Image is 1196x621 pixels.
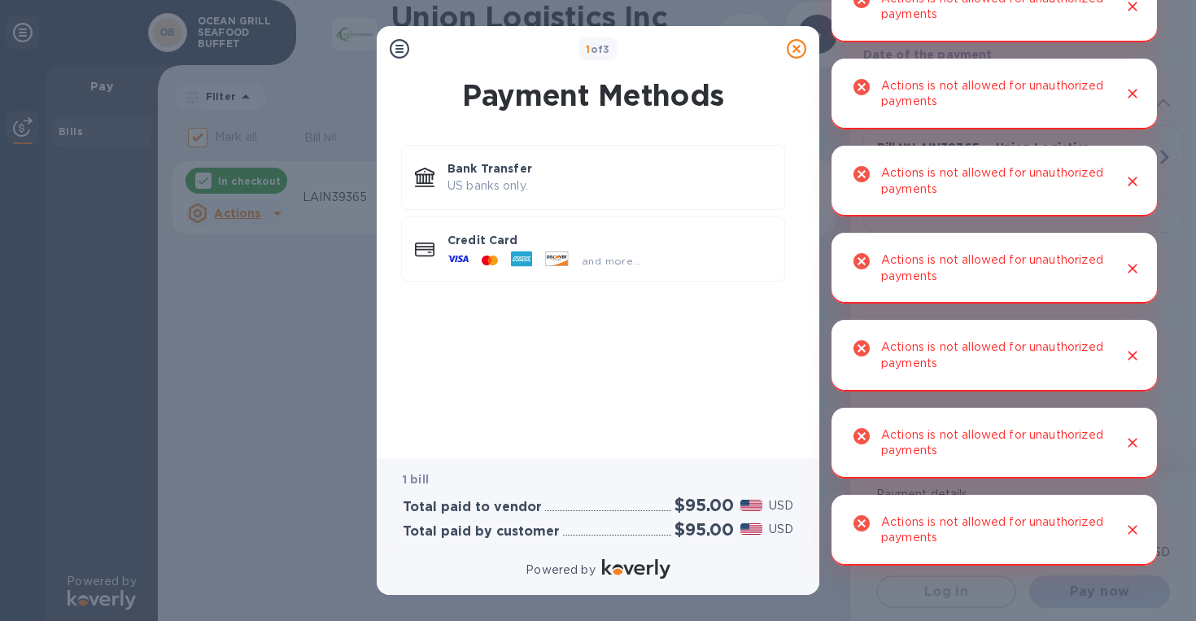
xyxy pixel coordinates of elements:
h2: $95.00 [674,519,734,540]
h3: Total paid by customer [403,524,560,540]
img: USD [740,523,762,535]
button: Close [1122,432,1143,453]
button: Close [1122,519,1143,540]
h3: Total paid to vendor [403,500,542,515]
div: Actions is not allowed for unauthorized payments [881,333,1109,378]
b: 1 bill [403,473,429,486]
h1: Payment Methods [398,78,788,112]
h2: $95.00 [674,495,734,515]
button: Close [1122,258,1143,279]
button: Close [1122,345,1143,366]
p: Powered by [526,562,595,579]
p: Credit Card [447,232,771,248]
span: 1 [586,43,590,55]
div: Actions is not allowed for unauthorized payments [881,159,1109,203]
div: Actions is not allowed for unauthorized payments [881,508,1109,553]
div: Actions is not allowed for unauthorized payments [881,72,1109,116]
button: Close [1122,171,1143,192]
div: Actions is not allowed for unauthorized payments [881,421,1109,466]
button: Close [1122,83,1143,104]
img: Logo [602,559,670,579]
p: US banks only. [447,177,771,195]
span: and more... [582,255,641,267]
p: USD [769,497,793,514]
b: of 3 [586,43,610,55]
p: Bank Transfer [447,160,771,177]
p: USD [769,521,793,538]
div: Actions is not allowed for unauthorized payments [881,246,1109,291]
img: USD [740,500,762,511]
